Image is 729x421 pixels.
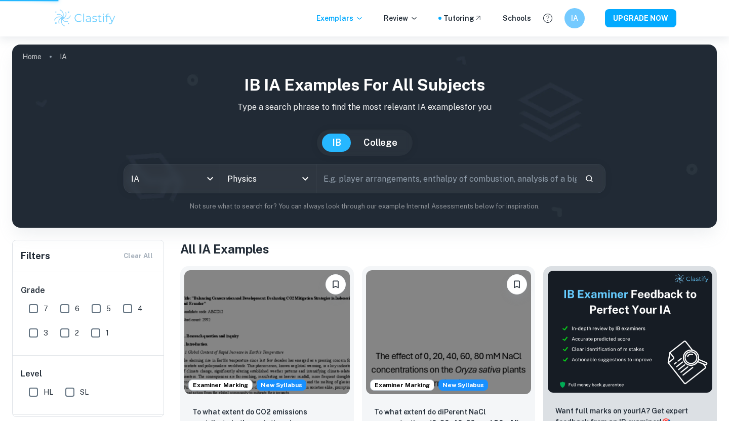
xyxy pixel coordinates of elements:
[443,13,482,24] a: Tutoring
[44,303,48,314] span: 7
[371,381,434,390] span: Examiner Marking
[316,164,577,193] input: E.g. player arrangements, enthalpy of combustion, analysis of a big city...
[138,303,143,314] span: 4
[20,201,709,212] p: Not sure what to search for? You can always look through our example Internal Assessments below f...
[507,274,527,294] button: Bookmark
[21,284,156,297] h6: Grade
[189,381,252,390] span: Examiner Marking
[384,13,418,24] p: Review
[569,13,581,24] h6: IA
[438,380,488,391] div: Starting from the May 2026 session, the ESS IA requirements have changed. We created this exempla...
[106,327,109,339] span: 1
[44,327,48,339] span: 3
[180,240,717,258] h1: All IA Examples
[184,270,350,394] img: ESS IA example thumbnail: To what extent do CO2 emissions contribu
[353,134,408,152] button: College
[21,368,156,380] h6: Level
[564,8,585,28] button: IA
[75,327,79,339] span: 2
[44,387,53,398] span: HL
[547,270,713,393] img: Thumbnail
[539,10,556,27] button: Help and Feedback
[316,13,363,24] p: Exemplars
[20,101,709,113] p: Type a search phrase to find the most relevant IA examples for you
[366,270,532,394] img: ESS IA example thumbnail: To what extent do diPerent NaCl concentr
[53,8,117,28] img: Clastify logo
[75,303,79,314] span: 6
[298,172,312,186] button: Open
[322,134,351,152] button: IB
[106,303,111,314] span: 5
[581,170,598,187] button: Search
[20,73,709,97] h1: IB IA examples for all subjects
[22,50,42,64] a: Home
[326,274,346,294] button: Bookmark
[60,51,67,62] p: IA
[80,387,89,398] span: SL
[124,164,220,193] div: IA
[21,249,50,263] h6: Filters
[257,380,306,391] div: Starting from the May 2026 session, the ESS IA requirements have changed. We created this exempla...
[438,380,488,391] span: New Syllabus
[257,380,306,391] span: New Syllabus
[605,9,676,27] button: UPGRADE NOW
[12,45,717,228] img: profile cover
[503,13,531,24] a: Schools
